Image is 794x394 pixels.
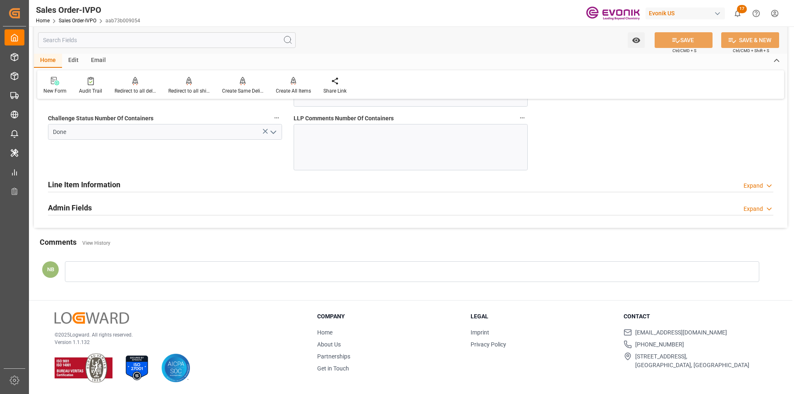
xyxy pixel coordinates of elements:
[624,312,767,321] h3: Contact
[266,126,279,138] button: open menu
[317,341,341,348] a: About Us
[471,312,614,321] h3: Legal
[721,32,779,48] button: SAVE & NEW
[276,87,311,95] div: Create All Items
[38,32,296,48] input: Search Fields
[79,87,102,95] div: Audit Trail
[85,54,112,68] div: Email
[55,331,297,339] p: © 2025 Logward. All rights reserved.
[55,312,129,324] img: Logward Logo
[36,4,140,16] div: Sales Order-IVPO
[635,328,727,337] span: [EMAIL_ADDRESS][DOMAIN_NAME]
[34,54,62,68] div: Home
[655,32,713,48] button: SAVE
[82,240,110,246] a: View History
[672,48,696,54] span: Ctrl/CMD + S
[471,341,506,348] a: Privacy Policy
[55,339,297,346] p: Version 1.1.132
[36,18,50,24] a: Home
[48,202,92,213] h2: Admin Fields
[317,353,350,360] a: Partnerships
[43,87,67,95] div: New Form
[747,4,765,23] button: Help Center
[317,312,460,321] h3: Company
[62,54,85,68] div: Edit
[737,5,747,13] span: 17
[744,205,763,213] div: Expand
[628,32,645,48] button: open menu
[48,179,120,190] h2: Line Item Information
[586,6,640,21] img: Evonik-brand-mark-Deep-Purple-RGB.jpeg_1700498283.jpeg
[122,353,151,382] img: ISO 27001 Certification
[55,353,112,382] img: ISO 9001 & ISO 14001 Certification
[40,236,77,248] h2: Comments
[115,87,156,95] div: Redirect to all deliveries
[47,266,54,272] span: NB
[59,18,96,24] a: Sales Order-IVPO
[48,114,153,123] span: Challenge Status Number Of Containers
[317,365,349,372] a: Get in Touch
[168,87,210,95] div: Redirect to all shipments
[323,87,347,95] div: Share Link
[646,7,725,19] div: Evonik US
[744,181,763,190] div: Expand
[294,114,394,123] span: LLP Comments Number Of Containers
[222,87,263,95] div: Create Same Delivery Date
[733,48,769,54] span: Ctrl/CMD + Shift + S
[635,352,749,370] span: [STREET_ADDRESS], [GEOGRAPHIC_DATA], [GEOGRAPHIC_DATA]
[317,329,332,336] a: Home
[471,329,489,336] a: Imprint
[646,5,728,21] button: Evonik US
[161,353,190,382] img: AICPA SOC
[271,112,282,123] button: Challenge Status Number Of Containers
[517,112,528,123] button: LLP Comments Number Of Containers
[728,4,747,23] button: show 17 new notifications
[635,340,684,349] span: [PHONE_NUMBER]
